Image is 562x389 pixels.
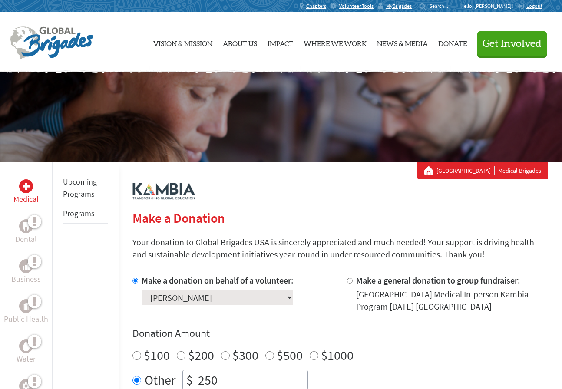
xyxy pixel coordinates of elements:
[144,347,170,363] label: $100
[277,347,303,363] label: $500
[153,20,212,65] a: Vision & Mission
[63,172,108,204] li: Upcoming Programs
[15,219,37,245] a: DentalDental
[17,353,36,365] p: Water
[438,20,467,65] a: Donate
[268,20,293,65] a: Impact
[63,204,108,224] li: Programs
[306,3,326,10] span: Chapters
[23,302,30,310] img: Public Health
[19,299,33,313] div: Public Health
[223,20,257,65] a: About Us
[517,3,542,10] a: Logout
[19,219,33,233] div: Dental
[132,183,195,200] img: logo-kambia.png
[132,326,548,340] h4: Donation Amount
[19,259,33,273] div: Business
[23,263,30,270] img: Business
[132,210,548,226] h2: Make a Donation
[63,208,95,218] a: Programs
[356,275,520,286] label: Make a general donation to group fundraiser:
[13,179,39,205] a: MedicalMedical
[304,20,367,65] a: Where We Work
[13,193,39,205] p: Medical
[430,3,454,9] input: Search...
[23,341,30,351] img: Water
[11,273,41,285] p: Business
[19,339,33,353] div: Water
[339,3,374,10] span: Volunteer Tools
[424,166,541,175] div: Medical Brigades
[377,20,428,65] a: News & Media
[460,3,517,10] p: Hello, [PERSON_NAME]!
[63,177,97,199] a: Upcoming Programs
[132,236,548,260] p: Your donation to Global Brigades USA is sincerely appreciated and much needed! Your support is dr...
[232,347,258,363] label: $300
[142,275,294,286] label: Make a donation on behalf of a volunteer:
[321,347,354,363] label: $1000
[188,347,214,363] label: $200
[15,233,37,245] p: Dental
[19,179,33,193] div: Medical
[477,31,547,56] button: Get Involved
[23,222,30,230] img: Dental
[4,299,48,325] a: Public HealthPublic Health
[386,3,412,10] span: MyBrigades
[526,3,542,9] span: Logout
[436,166,495,175] a: [GEOGRAPHIC_DATA]
[356,288,548,313] div: [GEOGRAPHIC_DATA] Medical In-person Kambia Program [DATE] [GEOGRAPHIC_DATA]
[4,313,48,325] p: Public Health
[483,39,542,49] span: Get Involved
[23,183,30,190] img: Medical
[11,259,41,285] a: BusinessBusiness
[10,26,93,59] img: Global Brigades Logo
[17,339,36,365] a: WaterWater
